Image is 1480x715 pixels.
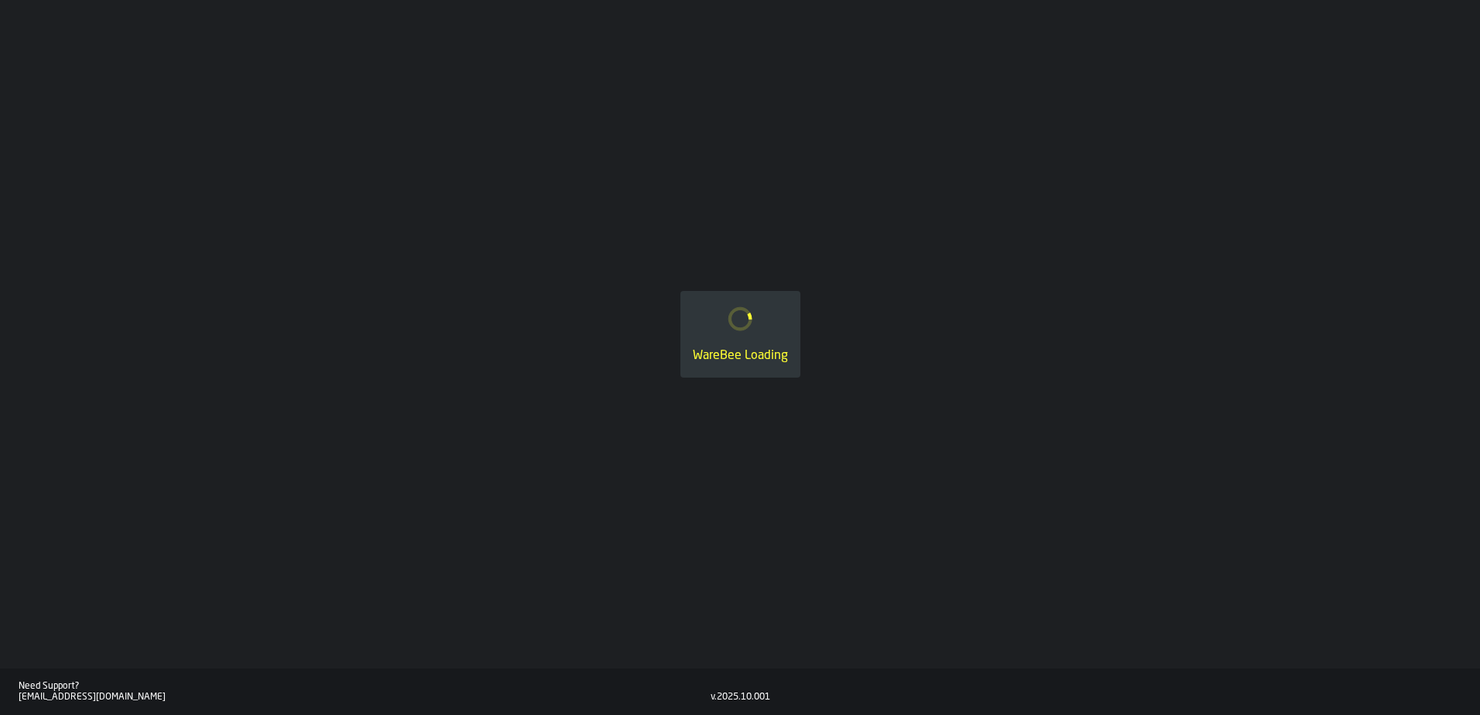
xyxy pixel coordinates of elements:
a: Need Support?[EMAIL_ADDRESS][DOMAIN_NAME] [19,681,711,703]
div: Need Support? [19,681,711,692]
div: [EMAIL_ADDRESS][DOMAIN_NAME] [19,692,711,703]
div: WareBee Loading [693,347,788,365]
div: 2025.10.001 [717,692,770,703]
div: v. [711,692,717,703]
